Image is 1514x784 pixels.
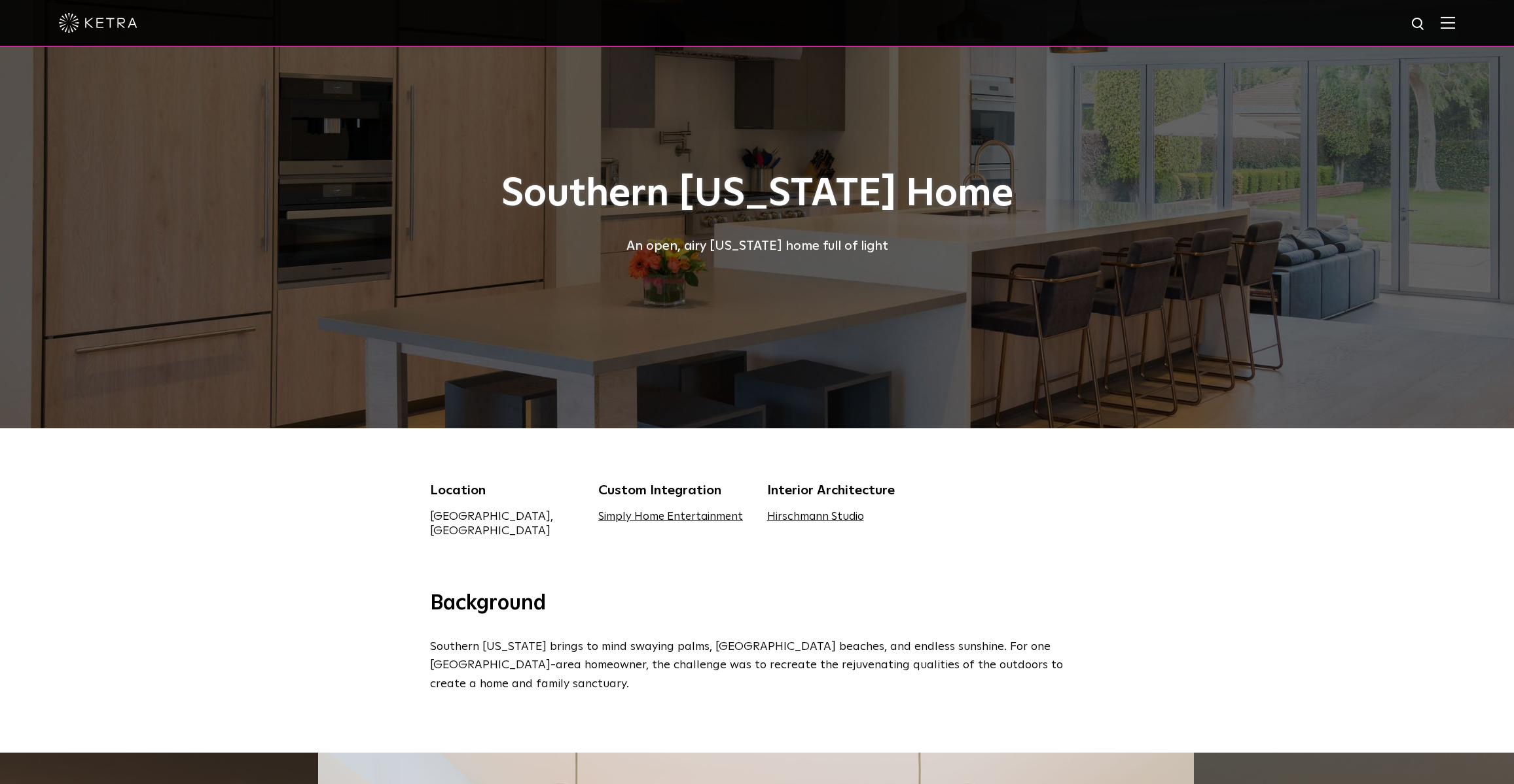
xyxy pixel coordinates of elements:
[1411,16,1427,33] img: search icon
[430,590,1085,618] h3: Background
[767,511,864,522] a: Hirschmann Studio
[59,13,137,33] img: ketra-logo-2019-white
[767,481,916,500] div: Interior Architecture
[430,509,579,538] div: [GEOGRAPHIC_DATA], [GEOGRAPHIC_DATA]
[598,511,743,522] a: Simply Home Entertainment
[430,173,1085,216] h1: Southern [US_STATE] Home
[430,235,1085,256] div: An open, airy [US_STATE] home full of light
[1441,16,1455,29] img: Hamburger%20Nav.svg
[430,638,1078,694] p: Southern [US_STATE] brings to mind swaying palms, [GEOGRAPHIC_DATA] beaches, and endless sunshine...
[430,481,579,500] div: Location
[598,481,748,500] div: Custom Integration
